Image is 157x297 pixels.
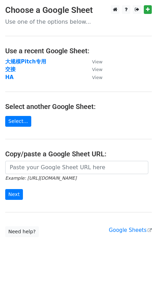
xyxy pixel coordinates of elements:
[5,102,152,111] h4: Select another Google Sheet:
[92,75,102,80] small: View
[5,226,39,237] a: Need help?
[5,150,152,158] h4: Copy/paste a Google Sheet URL:
[5,66,16,72] a: 交接
[109,227,152,233] a: Google Sheets
[5,74,14,80] a: HA
[5,18,152,25] p: Use one of the options below...
[5,47,152,55] h4: Use a recent Google Sheet:
[5,189,23,200] input: Next
[92,67,102,72] small: View
[5,116,31,127] a: Select...
[5,58,46,65] a: 大规模Pitch专用
[85,66,102,72] a: View
[122,264,157,297] div: 聊天小组件
[5,161,148,174] input: Paste your Google Sheet URL here
[5,175,76,181] small: Example: [URL][DOMAIN_NAME]
[5,5,152,15] h3: Choose a Google Sheet
[85,58,102,65] a: View
[85,74,102,80] a: View
[122,264,157,297] iframe: Chat Widget
[92,59,102,64] small: View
